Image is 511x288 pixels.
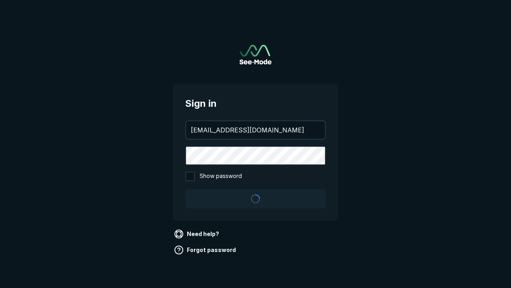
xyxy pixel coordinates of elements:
input: your@email.com [186,121,325,139]
img: See-Mode Logo [240,45,271,64]
span: Show password [200,172,242,181]
a: Forgot password [172,244,239,256]
a: Need help? [172,228,222,240]
span: Sign in [185,96,326,111]
a: Go to sign in [240,45,271,64]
